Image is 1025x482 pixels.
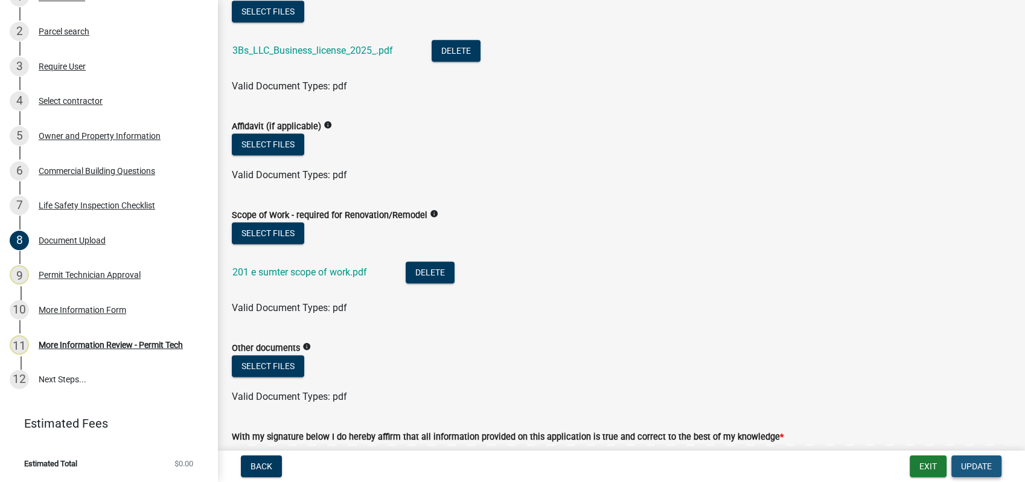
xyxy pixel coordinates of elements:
button: Delete [406,262,455,283]
a: Estimated Fees [10,411,198,435]
div: 11 [10,335,29,355]
div: Commercial Building Questions [39,167,155,175]
wm-modal-confirm: Delete Document [406,268,455,279]
span: Valid Document Types: pdf [232,391,347,402]
span: Valid Document Types: pdf [232,169,347,181]
div: Select contractor [39,97,103,105]
div: 5 [10,126,29,146]
div: 8 [10,231,29,250]
div: Document Upload [39,236,106,245]
div: Require User [39,62,86,71]
span: Valid Document Types: pdf [232,80,347,92]
div: Parcel search [39,27,89,36]
button: Update [951,455,1001,477]
div: 3 [10,57,29,76]
div: Permit Technician Approval [39,271,141,279]
div: 4 [10,91,29,111]
div: Life Safety Inspection Checklist [39,201,155,210]
i: info [324,121,332,129]
div: 9 [10,265,29,284]
span: Back [251,461,272,471]
div: Owner and Property Information [39,132,161,140]
button: Delete [432,40,481,62]
div: More Information Form [39,306,126,314]
button: Select files [232,1,304,22]
a: 201 e sumter scope of work.pdf [232,266,367,278]
wm-modal-confirm: Delete Document [432,46,481,57]
label: Other documents [232,344,300,353]
a: 3Bs_LLC_Business_license_2025_.pdf [232,45,393,56]
button: Select files [232,355,304,377]
i: info [430,210,438,218]
label: Affidavit (if applicable) [232,123,321,131]
span: Valid Document Types: pdf [232,302,347,313]
div: 12 [10,370,29,389]
div: More Information Review - Permit Tech [39,341,183,349]
button: Exit [910,455,947,477]
span: $0.00 [174,460,193,468]
button: Back [241,455,282,477]
div: 10 [10,300,29,320]
span: Estimated Total [24,460,77,468]
div: 7 [10,196,29,215]
span: Update [961,461,992,471]
div: 2 [10,22,29,41]
div: 6 [10,161,29,181]
button: Select files [232,133,304,155]
label: With my signature below I do hereby affirm that all information provided on this application is t... [232,433,784,442]
i: info [302,342,311,351]
label: Scope of Work - required for Renovation/Remodel [232,211,427,220]
button: Select files [232,222,304,244]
